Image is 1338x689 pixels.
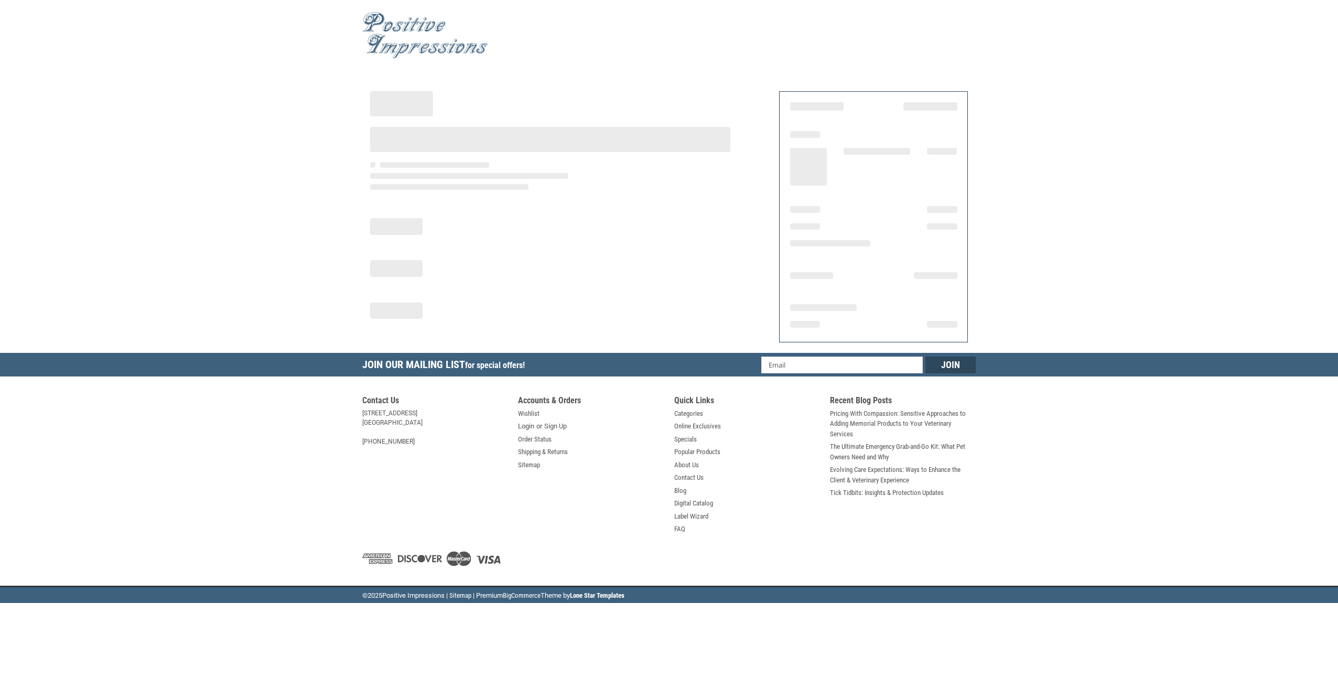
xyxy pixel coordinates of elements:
[570,591,624,599] a: Lone Star Templates
[362,12,488,59] img: Positive Impressions
[530,421,548,432] span: or
[674,395,820,408] h5: Quick Links
[674,498,713,509] a: Digital Catalog
[362,395,508,408] h5: Contact Us
[518,421,534,432] a: Login
[830,395,976,408] h5: Recent Blog Posts
[674,434,697,445] a: Specials
[925,357,976,373] input: Join
[674,511,708,522] a: Label Wizard
[503,591,541,599] a: BigCommerce
[761,357,923,373] input: Email
[830,488,944,498] a: Tick Tidbits: Insights & Protection Updates
[446,591,471,599] a: | Sitemap
[674,447,720,457] a: Popular Products
[674,472,704,483] a: Contact Us
[674,524,685,534] a: FAQ
[362,353,530,380] h5: Join Our Mailing List
[518,460,540,470] a: Sitemap
[674,408,703,419] a: Categories
[1314,648,1330,664] svg: submit
[518,434,552,445] a: Order Status
[473,590,624,604] li: | Premium Theme by
[368,591,382,599] span: 2025
[465,360,525,370] span: for special offers!
[830,408,976,439] a: Pricing With Compassion: Sensitive Approaches to Adding Memorial Products to Your Veterinary Serv...
[830,442,976,462] a: The Ultimate Emergency Grab-and-Go Kit: What Pet Owners Need and Why
[518,395,664,408] h5: Accounts & Orders
[362,408,508,446] address: [STREET_ADDRESS] [GEOGRAPHIC_DATA] [PHONE_NUMBER]
[518,408,539,419] a: Wishlist
[830,465,976,485] a: Evolving Care Expectations: Ways to Enhance the Client & Veterinary Experience
[544,421,567,432] a: Sign Up
[674,421,721,432] a: Online Exclusives
[674,486,686,496] a: Blog
[518,447,568,457] a: Shipping & Returns
[674,460,699,470] a: About Us
[362,591,445,599] span: © Positive Impressions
